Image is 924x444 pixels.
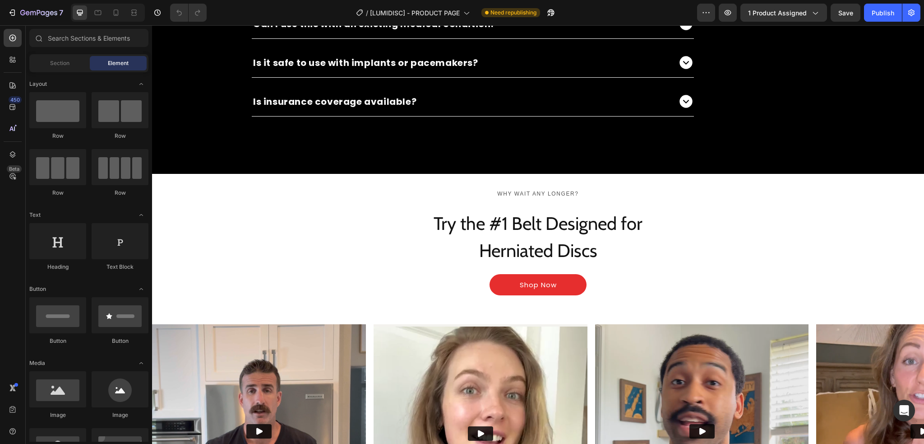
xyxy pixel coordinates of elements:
[29,132,86,140] div: Row
[490,9,536,17] span: Need republishing
[108,59,129,67] span: Element
[134,77,148,91] span: Toggle open
[537,399,563,413] button: Play
[831,4,860,22] button: Save
[92,132,148,140] div: Row
[366,8,368,18] span: /
[134,282,148,296] span: Toggle open
[29,80,47,88] span: Layout
[59,7,63,18] p: 7
[50,59,69,67] span: Section
[370,8,460,18] span: [LUMIDISC] - PRODUCT PAGE
[29,337,86,345] div: Button
[92,411,148,419] div: Image
[29,285,46,293] span: Button
[316,401,341,416] button: Play
[7,165,22,173] div: Beta
[29,263,86,271] div: Heading
[740,4,827,22] button: 1 product assigned
[29,359,45,367] span: Media
[29,29,148,47] input: Search Sections & Elements
[758,399,784,413] button: Play
[4,4,67,22] button: 7
[134,208,148,222] span: Toggle open
[748,8,807,18] span: 1 product assigned
[134,356,148,370] span: Toggle open
[170,4,207,22] div: Undo/Redo
[337,249,434,270] button: Shop Now
[92,337,148,345] div: Button
[893,400,915,421] div: Open Intercom Messenger
[92,189,148,197] div: Row
[9,96,22,103] div: 450
[94,399,120,413] button: Play
[872,8,894,18] div: Publish
[368,253,405,266] div: Shop Now
[92,263,148,271] div: Text Block
[152,25,924,444] iframe: Design area
[29,189,86,197] div: Row
[29,411,86,419] div: Image
[838,9,853,17] span: Save
[864,4,902,22] button: Publish
[29,211,41,219] span: Text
